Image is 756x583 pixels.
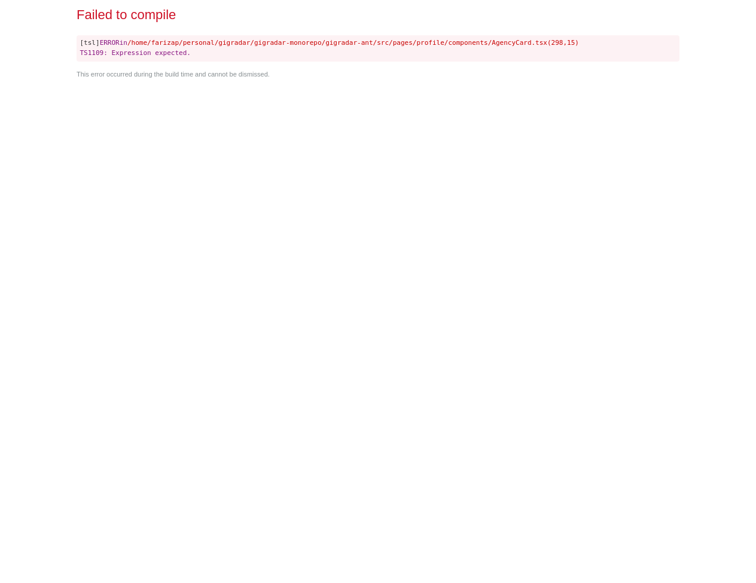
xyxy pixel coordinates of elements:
[80,39,100,47] span: [tsl]
[77,69,679,80] div: This error occurred during the build time and cannot be dismissed.
[127,39,579,47] span: /home/farizap/personal/gigradar/gigradar-monorepo/gigradar-ant/src/pages/profile/components/Agenc...
[120,39,127,47] span: in
[100,39,120,47] span: ERROR
[80,49,191,57] span: TS1109: Expression expected.
[77,5,660,25] div: Failed to compile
